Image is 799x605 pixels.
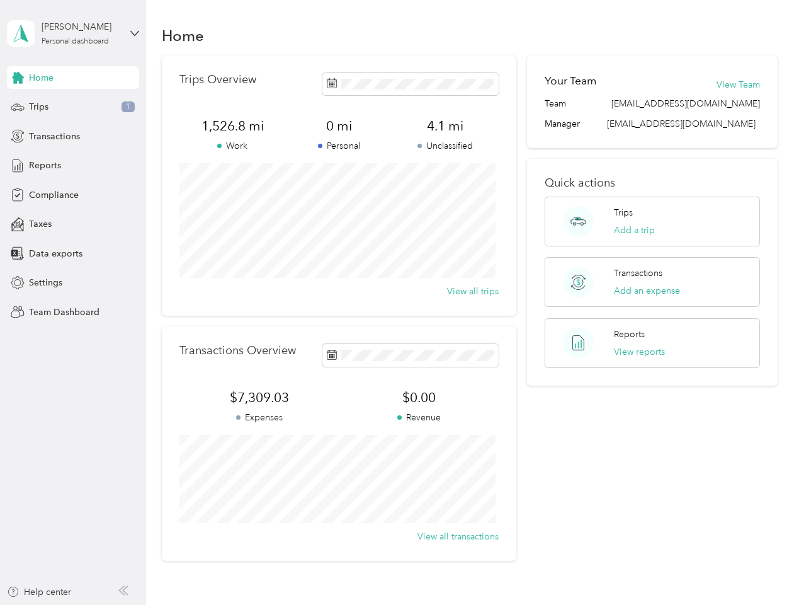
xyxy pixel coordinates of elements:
[179,344,296,357] p: Transactions Overview
[29,159,61,172] span: Reports
[392,117,499,135] span: 4.1 mi
[614,345,665,359] button: View reports
[29,306,99,319] span: Team Dashboard
[179,411,339,424] p: Expenses
[611,97,760,110] span: [EMAIL_ADDRESS][DOMAIN_NAME]
[339,389,499,406] span: $0.00
[614,328,645,341] p: Reports
[42,20,120,33] div: [PERSON_NAME]
[614,284,680,297] button: Add an expense
[728,534,799,605] iframe: Everlance-gr Chat Button Frame
[179,139,286,153] p: Work
[286,117,392,135] span: 0 mi
[29,188,79,202] span: Compliance
[417,530,499,543] button: View all transactions
[614,267,662,280] p: Transactions
[29,276,62,289] span: Settings
[545,176,759,190] p: Quick actions
[29,217,52,231] span: Taxes
[286,139,392,153] p: Personal
[339,411,499,424] p: Revenue
[545,97,566,110] span: Team
[392,139,499,153] p: Unclassified
[42,38,109,45] div: Personal dashboard
[29,247,82,260] span: Data exports
[447,285,499,298] button: View all trips
[162,29,204,42] h1: Home
[607,118,756,129] span: [EMAIL_ADDRESS][DOMAIN_NAME]
[614,224,655,237] button: Add a trip
[29,130,80,143] span: Transactions
[29,71,54,84] span: Home
[717,78,760,91] button: View Team
[614,206,633,219] p: Trips
[545,117,580,130] span: Manager
[29,100,48,113] span: Trips
[7,585,71,599] button: Help center
[179,73,256,86] p: Trips Overview
[179,117,286,135] span: 1,526.8 mi
[122,101,135,113] span: 1
[179,389,339,406] span: $7,309.03
[545,73,596,89] h2: Your Team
